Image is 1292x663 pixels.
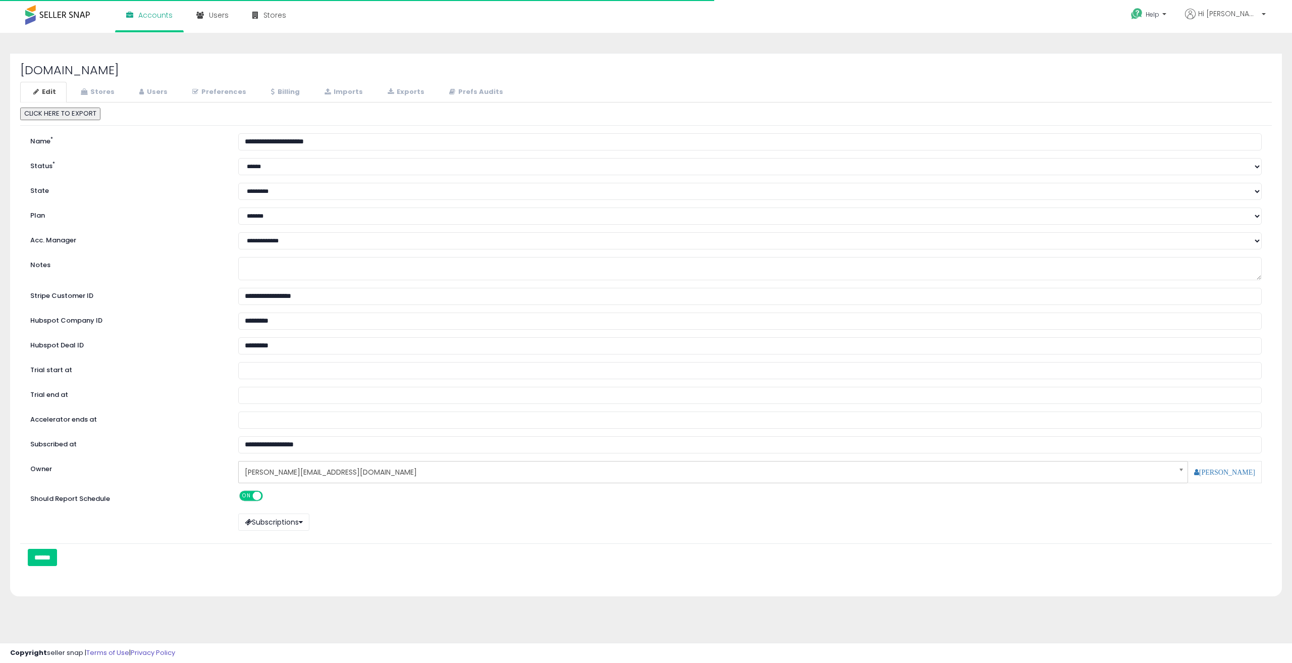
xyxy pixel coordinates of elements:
label: Status [23,158,231,171]
a: Preferences [179,82,257,103]
i: Get Help [1130,8,1143,20]
a: Billing [258,82,310,103]
label: Trial end at [23,387,231,400]
span: Stores [263,10,286,20]
span: ON [240,491,253,500]
label: Should Report Schedule [30,494,110,504]
span: Help [1146,10,1159,19]
label: Accelerator ends at [23,412,231,425]
strong: Copyright [10,648,47,657]
span: Accounts [138,10,173,20]
label: Hubspot Deal ID [23,337,231,350]
a: Hi [PERSON_NAME] [1185,9,1266,31]
a: Prefs Audits [436,82,514,103]
div: seller snap | | [10,648,175,658]
a: Users [126,82,178,103]
a: Edit [20,82,67,103]
a: Stores [68,82,125,103]
label: Owner [30,465,52,474]
span: [PERSON_NAME][EMAIL_ADDRESS][DOMAIN_NAME] [245,464,1168,481]
label: Notes [23,257,231,270]
a: Privacy Policy [131,648,175,657]
label: State [23,183,231,196]
a: Exports [374,82,435,103]
label: Plan [23,208,231,221]
a: Imports [311,82,373,103]
a: [PERSON_NAME] [1194,469,1255,476]
span: Hi [PERSON_NAME] [1198,9,1259,19]
button: Subscriptions [238,514,309,531]
button: CLICK HERE TO EXPORT [20,108,100,120]
h2: [DOMAIN_NAME] [20,64,1272,77]
span: Users [209,10,229,20]
label: Acc. Manager [23,232,231,245]
label: Stripe Customer ID [23,288,231,301]
span: OFF [261,491,277,500]
label: Trial start at [23,362,231,375]
label: Name [23,133,231,146]
a: Terms of Use [86,648,129,657]
label: Subscribed at [23,436,231,449]
label: Hubspot Company ID [23,313,231,326]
